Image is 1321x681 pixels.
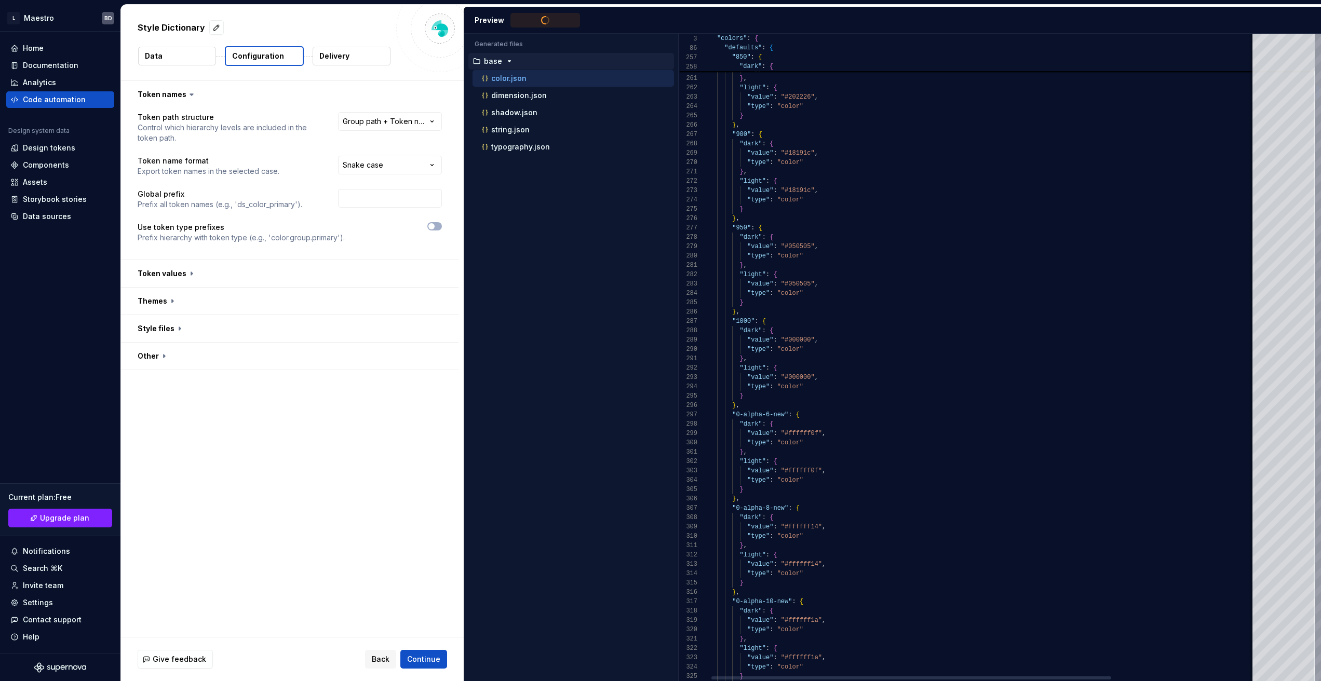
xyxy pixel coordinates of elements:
[739,514,762,521] span: "dark"
[747,196,770,203] span: "type"
[372,654,389,664] span: Back
[138,650,213,669] button: Give feedback
[313,47,390,65] button: Delivery
[770,196,773,203] span: :
[822,430,826,437] span: ,
[679,550,697,560] div: 312
[679,532,697,541] div: 310
[747,336,773,344] span: "value"
[23,194,87,205] div: Storybook stories
[814,187,818,194] span: ,
[475,40,668,48] p: Generated files
[679,307,697,317] div: 286
[23,580,63,591] div: Invite team
[679,522,697,532] div: 309
[747,159,770,166] span: "type"
[814,243,818,250] span: ,
[679,62,697,72] span: 258
[679,466,697,475] div: 303
[679,373,697,382] div: 293
[777,476,803,484] span: "color"
[822,467,826,474] span: ,
[780,374,814,381] span: "#000000"
[780,561,821,568] span: "#ffffff14"
[739,542,743,549] span: }
[780,149,814,157] span: "#18191c"
[780,243,814,250] span: "#050505"
[739,234,762,241] span: "dark"
[6,140,114,156] a: Design tokens
[8,127,70,135] div: Design system data
[736,308,739,316] span: ,
[679,447,697,457] div: 301
[773,280,777,288] span: :
[473,124,674,135] button: string.json
[473,90,674,101] button: dimension.json
[232,51,284,61] p: Configuration
[8,509,112,527] button: Upgrade plan
[773,374,777,381] span: :
[475,15,504,25] div: Preview
[777,383,803,390] span: "color"
[6,543,114,560] button: Notifications
[777,346,803,353] span: "color"
[747,290,770,297] span: "type"
[747,523,773,530] span: "value"
[770,346,773,353] span: :
[23,211,71,222] div: Data sources
[679,503,697,513] div: 307
[138,166,279,176] p: Export token names in the selected case.
[138,222,345,233] p: Use token type prefixes
[770,290,773,297] span: :
[732,402,736,409] span: }
[773,523,777,530] span: :
[679,148,697,158] div: 269
[34,662,86,673] svg: Supernova Logo
[747,280,773,288] span: "value"
[747,252,770,260] span: "type"
[679,111,697,120] div: 265
[6,91,114,108] a: Code automation
[679,410,697,419] div: 297
[754,35,758,42] span: {
[762,140,765,147] span: :
[739,355,743,362] span: }
[23,615,82,625] div: Contact support
[747,561,773,568] span: "value"
[739,299,743,306] span: }
[679,223,697,233] div: 277
[747,467,773,474] span: "value"
[679,102,697,111] div: 264
[468,56,674,67] button: base
[770,570,773,577] span: :
[739,551,765,559] span: "light"
[770,476,773,484] span: :
[770,439,773,446] span: :
[153,654,206,664] span: Give feedback
[743,355,747,362] span: ,
[743,75,747,82] span: ,
[770,140,773,147] span: {
[679,270,697,279] div: 282
[679,186,697,195] div: 273
[138,233,345,243] p: Prefix hierarchy with token type (e.g., 'color.group.primary').
[739,458,765,465] span: "light"
[732,121,736,129] span: }
[770,420,773,428] span: {
[762,327,765,334] span: :
[739,75,743,82] span: }
[762,44,765,51] span: :
[138,47,216,65] button: Data
[747,187,773,194] span: "value"
[679,214,697,223] div: 276
[484,57,502,65] p: base
[679,485,697,494] div: 305
[780,430,821,437] span: "#ffffff0f"
[773,187,777,194] span: :
[739,63,762,70] span: "dark"
[747,35,751,42] span: :
[2,7,118,29] button: LMaestroBD
[679,83,697,92] div: 262
[145,51,163,61] p: Data
[743,448,747,456] span: ,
